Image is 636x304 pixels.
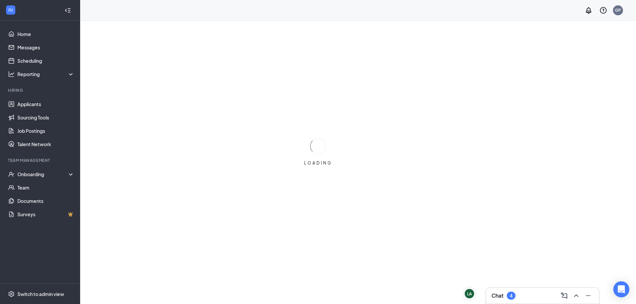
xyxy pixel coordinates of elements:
[572,292,580,300] svg: ChevronUp
[8,71,15,77] svg: Analysis
[8,158,73,163] div: Team Management
[560,292,568,300] svg: ComposeMessage
[7,7,14,13] svg: WorkstreamLogo
[17,97,74,111] a: Applicants
[583,290,594,301] button: Minimize
[467,291,472,297] div: LA
[17,291,64,297] div: Switch to admin view
[491,292,503,299] h3: Chat
[599,6,607,14] svg: QuestionInfo
[8,291,15,297] svg: Settings
[571,290,582,301] button: ChevronUp
[613,281,629,297] div: Open Intercom Messenger
[8,87,73,93] div: Hiring
[615,7,621,13] div: GP
[17,181,74,194] a: Team
[17,71,75,77] div: Reporting
[301,160,335,166] div: LOADING
[585,6,593,14] svg: Notifications
[584,292,592,300] svg: Minimize
[17,208,74,221] a: SurveysCrown
[510,293,512,299] div: 4
[17,54,74,67] a: Scheduling
[17,27,74,41] a: Home
[17,41,74,54] a: Messages
[17,194,74,208] a: Documents
[17,171,69,178] div: Onboarding
[17,124,74,137] a: Job Postings
[17,137,74,151] a: Talent Network
[8,171,15,178] svg: UserCheck
[559,290,570,301] button: ComposeMessage
[64,7,71,14] svg: Collapse
[17,111,74,124] a: Sourcing Tools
